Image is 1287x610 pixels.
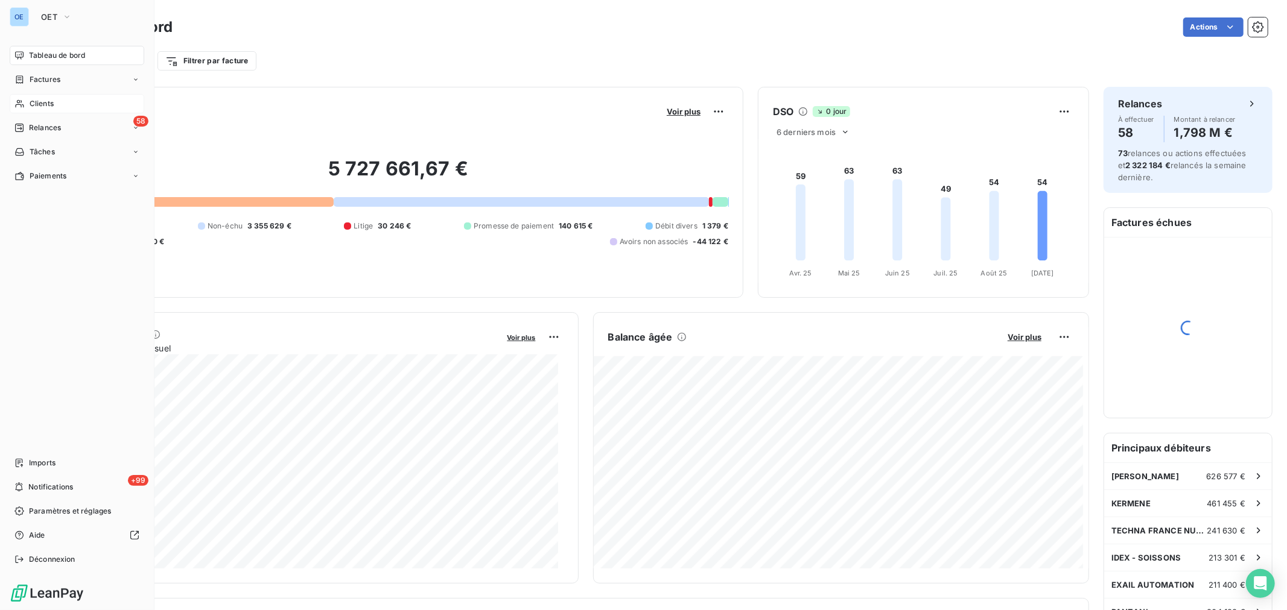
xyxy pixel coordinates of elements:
span: Paiements [30,171,66,181]
span: Imports [29,457,56,468]
span: 0 jour [813,106,850,117]
button: Filtrer par facture [157,51,256,71]
button: Voir plus [1004,332,1045,342]
span: Voir plus [507,333,536,342]
span: 58 [133,116,148,127]
button: Actions [1183,17,1244,37]
span: Tableau de bord [29,50,85,61]
tspan: [DATE] [1031,269,1054,277]
span: 211 400 € [1209,580,1245,590]
span: Avoirs non associés [620,236,688,247]
span: KERMENE [1111,498,1151,508]
span: 73 [1118,148,1128,158]
span: +99 [128,475,148,486]
button: Voir plus [504,332,539,342]
img: Logo LeanPay [10,583,84,603]
h6: DSO [773,104,793,119]
span: OET [41,12,57,22]
span: 6 derniers mois [777,127,836,137]
span: TECHNA FRANCE NUTRITION [1111,526,1207,535]
h2: 5 727 661,67 € [68,157,728,193]
span: 241 630 € [1207,526,1245,535]
span: Tâches [30,146,55,157]
span: 213 301 € [1209,553,1245,562]
span: 3 355 629 € [247,221,291,231]
h4: 1,798 M € [1174,123,1236,142]
h6: Relances [1118,96,1162,111]
span: 30 246 € [378,221,411,231]
tspan: Mai 25 [838,269,860,277]
div: Open Intercom Messenger [1246,569,1275,598]
span: 2 322 184 € [1125,160,1171,170]
span: Notifications [28,482,73,492]
h6: Principaux débiteurs [1104,433,1272,462]
span: 461 455 € [1207,498,1245,508]
tspan: Juin 25 [885,269,910,277]
span: Montant à relancer [1174,116,1236,123]
span: À effectuer [1118,116,1154,123]
span: Chiffre d'affaires mensuel [68,342,499,354]
span: relances ou actions effectuées et relancés la semaine dernière. [1118,148,1247,182]
span: Relances [29,122,61,133]
span: Déconnexion [29,554,75,565]
span: Promesse de paiement [474,221,554,231]
h6: Factures échues [1104,208,1272,237]
span: Factures [30,74,60,85]
h6: Balance âgée [608,330,673,344]
span: Aide [29,530,45,541]
span: 626 577 € [1207,471,1245,481]
span: EXAIL AUTOMATION [1111,580,1194,590]
span: Débit divers [655,221,698,231]
tspan: Juil. 25 [933,269,958,277]
h4: 58 [1118,123,1154,142]
div: OE [10,7,29,27]
button: Voir plus [663,106,704,117]
span: Voir plus [667,107,701,116]
span: IDEX - SOISSONS [1111,553,1181,562]
span: -44 122 € [693,236,728,247]
span: [PERSON_NAME] [1111,471,1179,481]
span: Litige [354,221,373,231]
a: Aide [10,526,144,545]
span: Voir plus [1008,332,1041,342]
span: Paramètres et réglages [29,506,111,517]
tspan: Avr. 25 [790,269,812,277]
span: 1 379 € [702,221,728,231]
span: 140 615 € [559,221,593,231]
span: Non-échu [208,221,243,231]
span: Clients [30,98,54,109]
tspan: Août 25 [981,269,1008,277]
